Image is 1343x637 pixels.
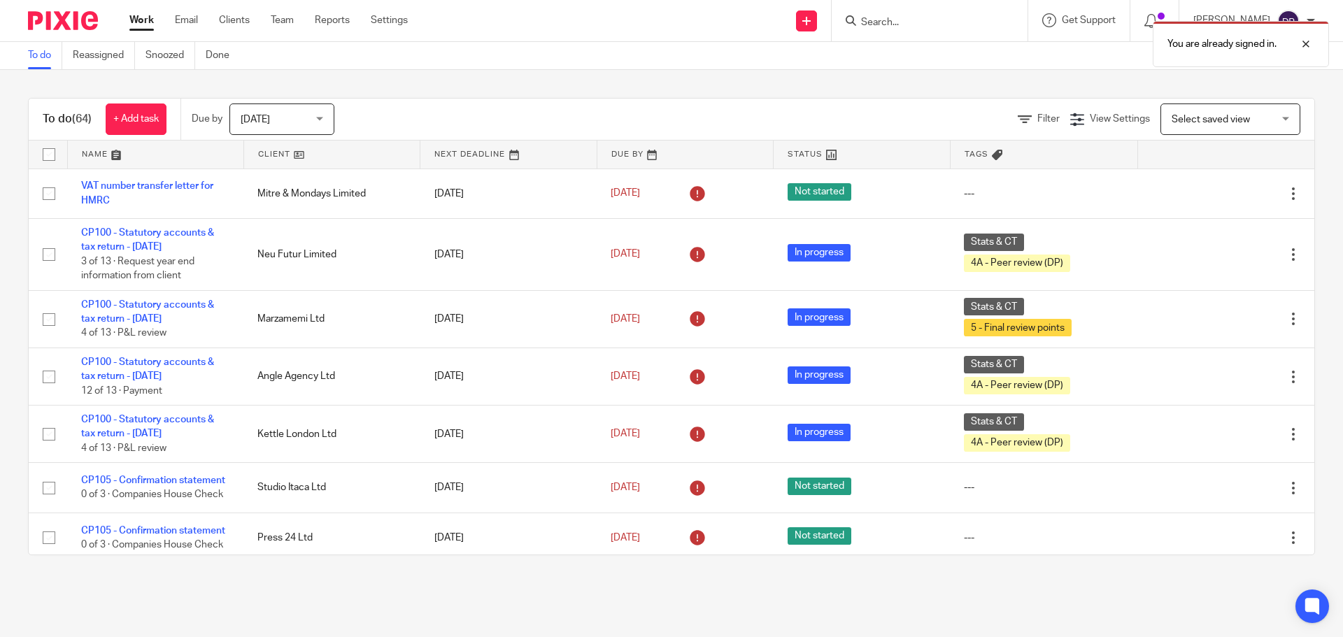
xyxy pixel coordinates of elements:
a: Email [175,13,198,27]
a: CP100 - Statutory accounts & tax return - [DATE] [81,357,214,381]
img: svg%3E [1277,10,1300,32]
a: VAT number transfer letter for HMRC [81,181,213,205]
span: In progress [788,366,851,384]
a: Reports [315,13,350,27]
span: In progress [788,308,851,326]
a: Reassigned [73,42,135,69]
span: Not started [788,183,851,201]
td: Press 24 Ltd [243,513,420,562]
span: 4A - Peer review (DP) [964,434,1070,452]
span: [DATE] [611,371,640,381]
a: Done [206,42,240,69]
td: [DATE] [420,169,597,218]
span: Stats & CT [964,234,1024,251]
span: Stats & CT [964,356,1024,373]
a: CP100 - Statutory accounts & tax return - [DATE] [81,415,214,438]
a: CP100 - Statutory accounts & tax return - [DATE] [81,300,214,324]
a: CP105 - Confirmation statement [81,526,225,536]
p: Due by [192,112,222,126]
td: Marzamemi Ltd [243,290,420,348]
a: CP105 - Confirmation statement [81,475,225,485]
a: Settings [371,13,408,27]
td: Kettle London Ltd [243,406,420,463]
span: View Settings [1090,114,1150,124]
a: Work [129,13,154,27]
td: [DATE] [420,218,597,290]
span: Stats & CT [964,413,1024,431]
a: + Add task [106,103,166,135]
span: 4A - Peer review (DP) [964,255,1070,272]
p: You are already signed in. [1167,37,1277,51]
span: 4A - Peer review (DP) [964,377,1070,394]
td: Mitre & Mondays Limited [243,169,420,218]
span: 5 - Final review points [964,319,1072,336]
span: 4 of 13 · P&L review [81,329,166,338]
span: [DATE] [611,429,640,439]
span: Not started [788,478,851,495]
span: Stats & CT [964,298,1024,315]
span: Tags [965,150,988,158]
a: Snoozed [145,42,195,69]
span: Select saved view [1172,115,1250,124]
span: 3 of 13 · Request year end information from client [81,257,194,281]
span: (64) [72,113,92,124]
h1: To do [43,112,92,127]
span: [DATE] [611,189,640,199]
img: Pixie [28,11,98,30]
td: [DATE] [420,463,597,513]
a: CP100 - Statutory accounts & tax return - [DATE] [81,228,214,252]
span: In progress [788,424,851,441]
span: 12 of 13 · Payment [81,386,162,396]
span: 0 of 3 · Companies House Check [81,490,223,500]
div: --- [964,480,1123,494]
span: Filter [1037,114,1060,124]
span: [DATE] [241,115,270,124]
span: Not started [788,527,851,545]
span: In progress [788,244,851,262]
span: [DATE] [611,250,640,259]
span: [DATE] [611,482,640,492]
td: Angle Agency Ltd [243,348,420,405]
a: Team [271,13,294,27]
td: Studio Itaca Ltd [243,463,420,513]
div: --- [964,187,1123,201]
td: [DATE] [420,406,597,463]
td: [DATE] [420,290,597,348]
td: Neu Futur Limited [243,218,420,290]
a: Clients [219,13,250,27]
span: 4 of 13 · P&L review [81,443,166,453]
span: [DATE] [611,314,640,324]
a: To do [28,42,62,69]
div: --- [964,531,1123,545]
td: [DATE] [420,513,597,562]
span: [DATE] [611,533,640,543]
td: [DATE] [420,348,597,405]
span: 0 of 3 · Companies House Check [81,540,223,550]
